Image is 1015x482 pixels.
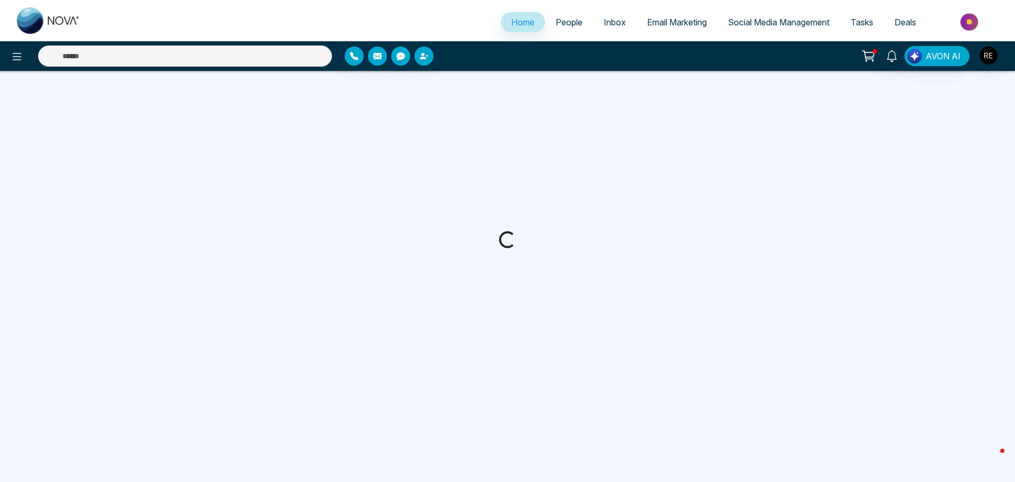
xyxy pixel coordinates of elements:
iframe: Intercom live chat [979,446,1004,471]
a: People [545,12,593,32]
img: Nova CRM Logo [17,7,80,34]
button: AVON AI [905,46,970,66]
a: Tasks [840,12,884,32]
img: Lead Flow [907,49,922,63]
a: Email Marketing [636,12,717,32]
span: Social Media Management [728,17,829,28]
span: Tasks [851,17,873,28]
a: Inbox [593,12,636,32]
a: Social Media Management [717,12,840,32]
span: Email Marketing [647,17,707,28]
span: Deals [894,17,916,28]
span: People [556,17,583,28]
a: Home [501,12,545,32]
a: Deals [884,12,927,32]
span: Home [511,17,534,28]
span: AVON AI [926,50,961,62]
img: User Avatar [980,47,998,65]
img: Market-place.gif [932,10,1009,34]
span: Inbox [604,17,626,28]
